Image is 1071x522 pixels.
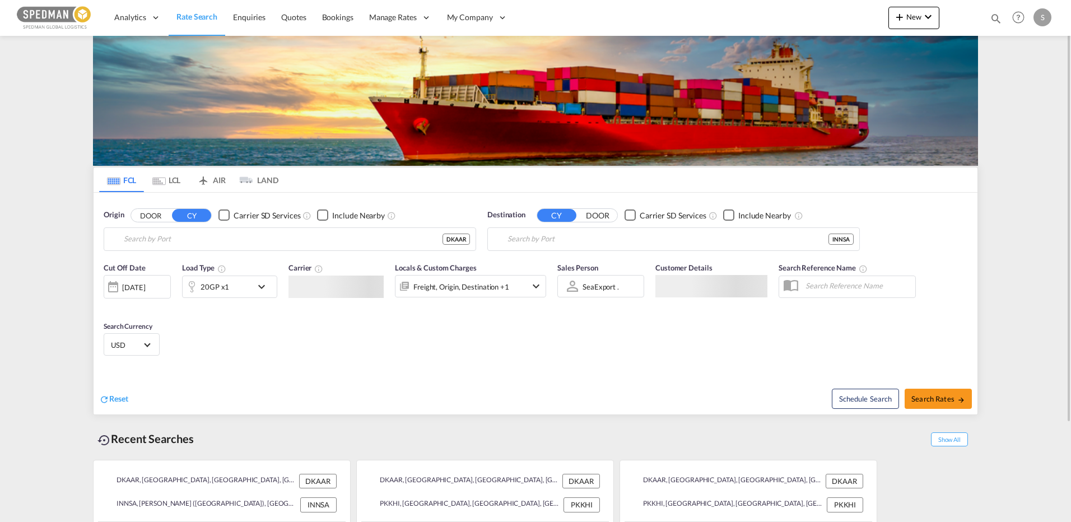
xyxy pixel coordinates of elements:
div: SeaExport . [583,282,619,291]
button: DOOR [578,209,617,222]
md-icon: Unchecked: Ignores neighbouring ports when fetching rates.Checked : Includes neighbouring ports w... [794,211,803,220]
div: INNSA, Jawaharlal Nehru (Nhava Sheva), India, Indian Subcontinent, Asia Pacific [107,497,297,512]
span: Search Currency [104,322,152,330]
span: Locals & Custom Charges [395,263,477,272]
span: Load Type [182,263,226,272]
span: Reset [109,394,128,403]
div: PKKHI, Karachi, Pakistan, Indian Subcontinent, Asia Pacific [634,497,824,512]
md-icon: icon-chevron-down [529,279,543,293]
div: S [1033,8,1051,26]
input: Search by Port [124,231,443,248]
md-icon: icon-refresh [99,394,109,404]
md-checkbox: Checkbox No Ink [218,209,300,221]
md-pagination-wrapper: Use the left and right arrow keys to navigate between tabs [99,167,278,192]
div: Carrier SD Services [640,210,706,221]
md-tab-item: AIR [189,167,234,192]
div: Include Nearby [738,210,791,221]
md-select: Sales Person: SeaExport . [581,278,623,295]
span: Customer Details [655,263,712,272]
div: Carrier SD Services [234,210,300,221]
span: Manage Rates [369,12,417,23]
span: USD [111,340,142,350]
md-checkbox: Checkbox No Ink [317,209,385,221]
div: Include Nearby [332,210,385,221]
div: [DATE] [122,282,145,292]
button: CY [172,209,211,222]
button: CY [537,209,576,222]
span: Bookings [322,12,353,22]
input: Search Reference Name [800,277,915,294]
div: icon-refreshReset [99,393,128,406]
div: Freight Origin Destination Factory Stuffingicon-chevron-down [395,275,546,297]
md-input-container: Jawaharlal Nehru (Nhava Sheva), INNSA [488,228,859,250]
md-icon: Your search will be saved by the below given name [859,264,868,273]
md-icon: icon-airplane [197,174,210,182]
div: DKAAR, Aarhus, Denmark, Northern Europe, Europe [370,474,560,488]
div: DKAAR [562,474,600,488]
md-checkbox: Checkbox No Ink [625,209,706,221]
div: icon-magnify [990,12,1002,29]
md-icon: Unchecked: Search for CY (Container Yard) services for all selected carriers.Checked : Search for... [709,211,718,220]
div: DKAAR [826,474,863,488]
span: Help [1009,8,1028,27]
span: New [893,12,935,21]
md-datepicker: Select [104,297,112,313]
span: Sales Person [557,263,598,272]
div: 20GP x1icon-chevron-down [182,276,277,298]
div: PKKHI, Karachi, Pakistan, Indian Subcontinent, Asia Pacific [370,497,561,512]
img: LCL+%26+FCL+BACKGROUND.png [93,36,978,166]
div: INNSA [828,234,854,245]
div: Origin DOOR CY Checkbox No InkUnchecked: Search for CY (Container Yard) services for all selected... [94,193,977,414]
span: Destination [487,209,525,221]
span: Enquiries [233,12,266,22]
md-icon: icon-magnify [990,12,1002,25]
button: Search Ratesicon-arrow-right [905,389,972,409]
img: c12ca350ff1b11efb6b291369744d907.png [17,5,92,30]
md-checkbox: Checkbox No Ink [723,209,791,221]
md-icon: The selected Trucker/Carrierwill be displayed in the rate results If the rates are from another f... [314,264,323,273]
span: Quotes [281,12,306,22]
div: Help [1009,8,1033,28]
div: DKAAR [299,474,337,488]
div: PKKHI [827,497,863,512]
button: DOOR [131,209,170,222]
md-input-container: Aarhus, DKAAR [104,228,476,250]
md-icon: icon-plus 400-fg [893,10,906,24]
div: DKAAR, Aarhus, Denmark, Northern Europe, Europe [107,474,296,488]
span: Cut Off Date [104,263,146,272]
span: Search Reference Name [779,263,868,272]
span: Show All [931,432,968,446]
md-tab-item: LCL [144,167,189,192]
md-icon: Unchecked: Search for CY (Container Yard) services for all selected carriers.Checked : Search for... [302,211,311,220]
button: icon-plus 400-fgNewicon-chevron-down [888,7,939,29]
div: INNSA [300,497,337,512]
md-tab-item: FCL [99,167,144,192]
md-icon: icon-chevron-down [255,280,274,293]
span: Carrier [288,263,323,272]
md-icon: Unchecked: Ignores neighbouring ports when fetching rates.Checked : Includes neighbouring ports w... [387,211,396,220]
div: PKKHI [564,497,600,512]
div: [DATE] [104,275,171,299]
div: 20GP x1 [201,279,229,295]
md-icon: icon-chevron-down [921,10,935,24]
span: Rate Search [176,12,217,21]
div: Recent Searches [93,426,198,451]
span: My Company [447,12,493,23]
div: DKAAR [443,234,470,245]
md-icon: icon-arrow-right [957,396,965,404]
div: DKAAR, Aarhus, Denmark, Northern Europe, Europe [634,474,823,488]
button: Note: By default Schedule search will only considerorigin ports, destination ports and cut off da... [832,389,899,409]
div: Freight Origin Destination Factory Stuffing [413,279,509,295]
md-select: Select Currency: $ USDUnited States Dollar [110,337,153,353]
md-icon: icon-backup-restore [97,434,111,447]
md-icon: icon-information-outline [217,264,226,273]
span: Origin [104,209,124,221]
input: Search by Port [507,231,828,248]
span: Search Rates [911,394,965,403]
span: Analytics [114,12,146,23]
md-tab-item: LAND [234,167,278,192]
